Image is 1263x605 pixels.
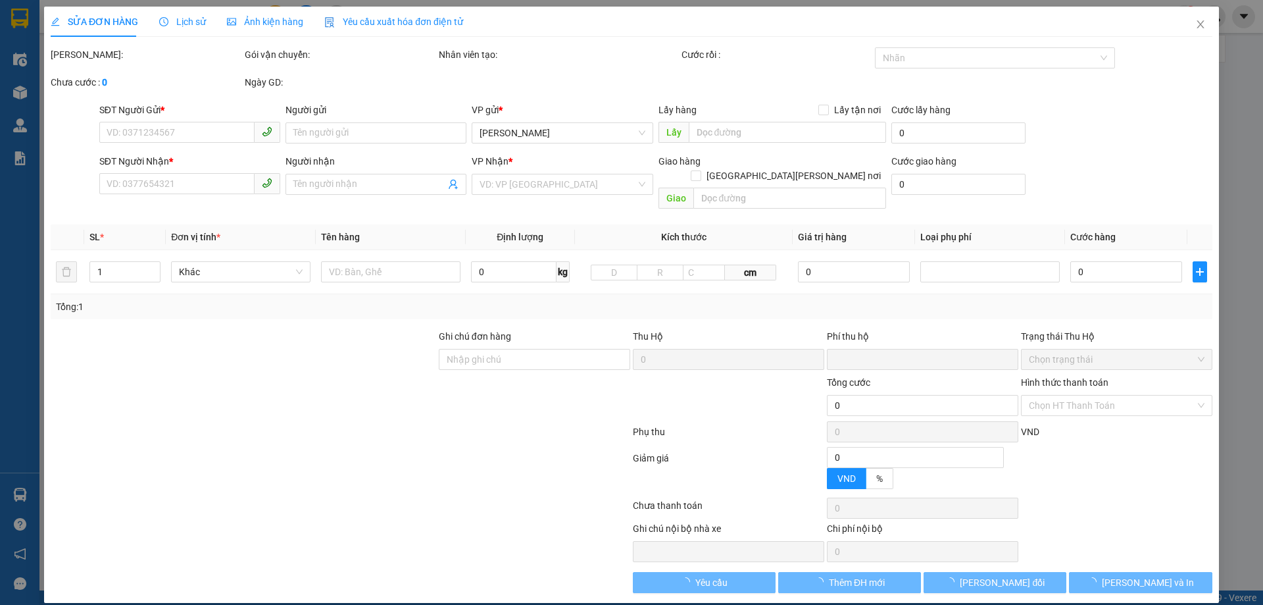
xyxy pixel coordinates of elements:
button: [PERSON_NAME] đổi [924,572,1066,593]
div: Gói vận chuyển: [245,47,436,62]
label: Cước lấy hàng [891,105,951,115]
span: Yêu cầu [695,575,728,590]
div: Giảm giá [631,451,826,495]
input: Cước giao hàng [891,174,1026,195]
span: VND [1021,427,1039,437]
button: [PERSON_NAME] và In [1070,572,1212,593]
span: VP Nhận [472,156,509,167]
span: Đơn vị tính [172,232,221,242]
div: SĐT Người Gửi [99,103,280,117]
div: SĐT Người Nhận [99,154,280,169]
button: Yêu cầu [633,572,776,593]
input: C [683,265,725,280]
span: Giao hàng [658,156,701,167]
span: Thêm ĐH mới [829,575,885,590]
span: Ảnh kiện hàng [227,16,303,27]
input: R [637,265,683,280]
span: close [1195,19,1206,30]
button: plus [1193,261,1207,282]
span: loading [814,577,829,587]
span: [GEOGRAPHIC_DATA][PERSON_NAME] nơi [701,169,886,183]
div: Người nhận [285,154,466,169]
span: Lịch sử [159,16,206,27]
span: Thu Hộ [633,331,663,342]
input: Ghi chú đơn hàng [439,349,630,370]
button: Close [1182,7,1219,43]
span: Lấy hàng [658,105,697,115]
input: VD: Bàn, Ghế [321,261,460,282]
span: Lấy tận nơi [829,103,886,117]
span: Tổng cước [827,377,870,388]
div: Ngày GD: [245,75,436,90]
div: Trạng thái Thu Hộ [1021,329,1212,344]
span: Tên hàng [321,232,360,242]
img: icon [324,17,335,28]
input: Dọc đường [693,188,886,209]
button: Thêm ĐH mới [778,572,921,593]
span: Kích thước [661,232,706,242]
label: Ghi chú đơn hàng [439,331,511,342]
b: 0 [102,77,107,88]
input: D [591,265,638,280]
span: user-add [449,179,459,190]
div: [PERSON_NAME]: [51,47,242,62]
span: Khác [180,262,303,282]
div: VP gửi [472,103,653,117]
input: Cước lấy hàng [891,122,1026,144]
div: Nhân viên tạo: [439,47,679,62]
span: picture [227,17,236,26]
span: loading [946,577,960,587]
span: cm [725,265,776,280]
label: Cước giao hàng [891,156,956,167]
span: Giá trị hàng [798,232,847,242]
input: Dọc đường [689,122,886,143]
span: SL [89,232,100,242]
span: Cước hàng [1070,232,1116,242]
div: Phụ thu [631,425,826,448]
div: Ghi chú nội bộ nhà xe [633,521,824,541]
button: delete [56,261,77,282]
span: edit [51,17,60,26]
span: VND [837,473,856,484]
span: Yêu cầu xuất hóa đơn điện tử [324,16,463,27]
span: VP DƯƠNG ĐÌNH NGHỆ [480,123,645,143]
span: kg [557,261,570,282]
span: phone [262,178,272,188]
div: Phí thu hộ [827,329,1018,349]
div: Chưa cước : [51,75,242,90]
span: plus [1194,267,1206,277]
div: Chưa thanh toán [631,498,826,521]
label: Hình thức thanh toán [1021,377,1108,388]
span: [PERSON_NAME] đổi [960,575,1045,590]
span: phone [262,126,272,137]
span: clock-circle [159,17,168,26]
span: loading [681,577,695,587]
div: Người gửi [285,103,466,117]
div: Chi phí nội bộ [827,521,1018,541]
span: Lấy [658,122,689,143]
div: Tổng: 1 [56,300,487,314]
span: loading [1087,577,1102,587]
span: SỬA ĐƠN HÀNG [51,16,138,27]
span: [PERSON_NAME] và In [1102,575,1194,590]
span: Giao [658,188,693,209]
div: Cước rồi : [681,47,873,62]
span: Chọn trạng thái [1029,350,1204,369]
th: Loại phụ phí [916,224,1066,250]
span: Định lượng [497,232,543,242]
span: % [876,473,883,484]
